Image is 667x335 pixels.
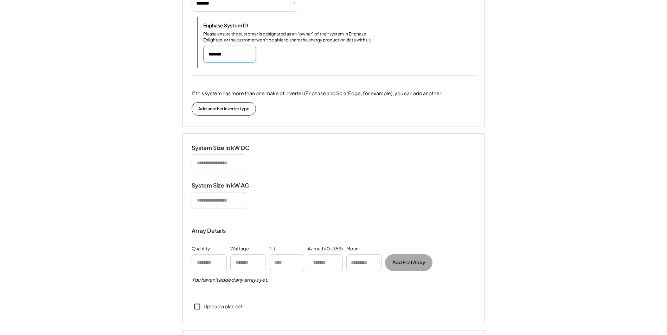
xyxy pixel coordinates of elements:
div: Quantity [192,245,210,252]
div: Wattage [230,245,249,252]
div: Enphase System ID [203,22,274,28]
div: Array Details [192,226,227,235]
div: System Size in kW DC [192,144,262,152]
div: Upload a plan set [204,303,243,310]
div: If this system has more than one make of inverter (Enphase and SolarEdge, for example), you can a... [192,90,442,97]
button: Add another inverter type [192,102,256,116]
div: Mount [346,245,360,252]
div: Tilt [269,245,275,252]
div: System Size in kW AC [192,182,262,189]
h5: You haven't added any arrays yet. [192,276,268,283]
div: Please ensure the customer is designated as an "owner" of their system in Enphase Enlighten, or t... [203,31,379,43]
button: Add First Array [385,254,432,271]
div: Azimuth (0-359) [308,245,343,252]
